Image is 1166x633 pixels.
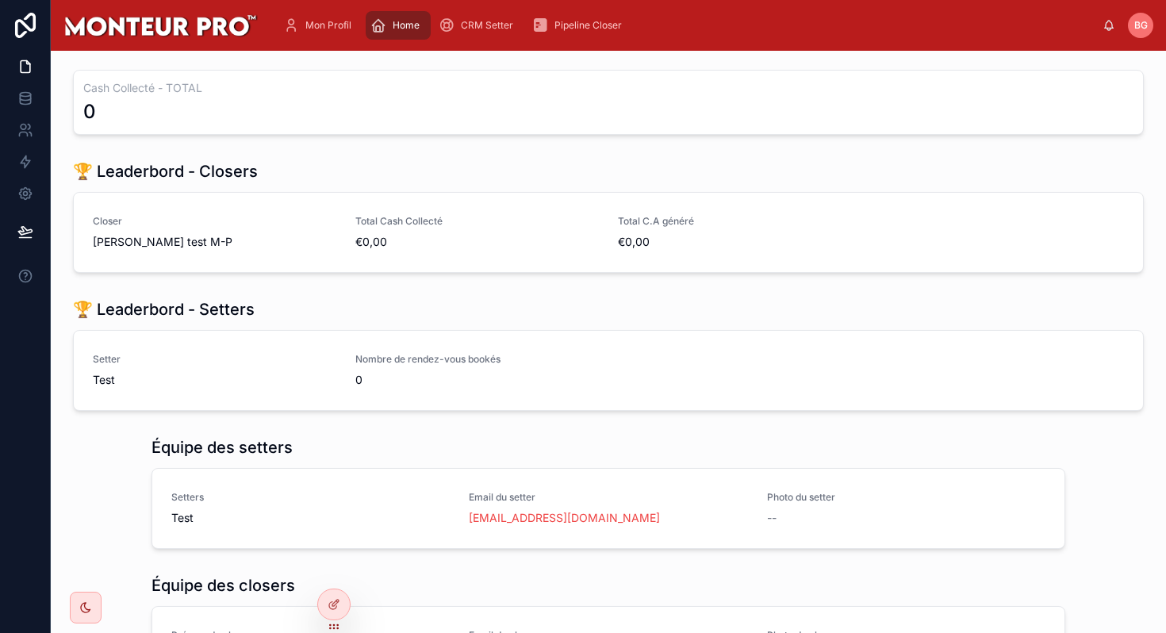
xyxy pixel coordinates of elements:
[270,8,1103,43] div: scrollable content
[355,215,599,228] span: Total Cash Collecté
[73,298,255,320] h1: 🏆 Leaderbord - Setters
[767,510,777,526] span: --
[305,19,351,32] span: Mon Profil
[618,234,861,250] span: €0,00
[171,510,450,526] span: Test
[63,13,258,38] img: App logo
[93,372,336,388] span: Test
[461,19,513,32] span: CRM Setter
[152,574,295,597] h1: Équipe des closers
[393,19,420,32] span: Home
[527,11,633,40] a: Pipeline Closer
[366,11,431,40] a: Home
[767,491,1045,504] span: Photo du setter
[93,234,336,250] span: [PERSON_NAME] test M-P
[355,372,1124,388] span: 0
[355,234,599,250] span: €0,00
[554,19,622,32] span: Pipeline Closer
[434,11,524,40] a: CRM Setter
[171,491,450,504] span: Setters
[469,491,747,504] span: Email du setter
[83,80,1133,96] h3: Cash Collecté - TOTAL
[73,160,258,182] h1: 🏆 Leaderbord - Closers
[618,215,861,228] span: Total C.A généré
[152,436,293,458] h1: Équipe des setters
[93,215,336,228] span: Closer
[93,353,336,366] span: Setter
[469,510,660,526] a: [EMAIL_ADDRESS][DOMAIN_NAME]
[83,99,96,125] div: 0
[278,11,362,40] a: Mon Profil
[1134,19,1148,32] span: BG
[355,353,1124,366] span: Nombre de rendez-vous bookés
